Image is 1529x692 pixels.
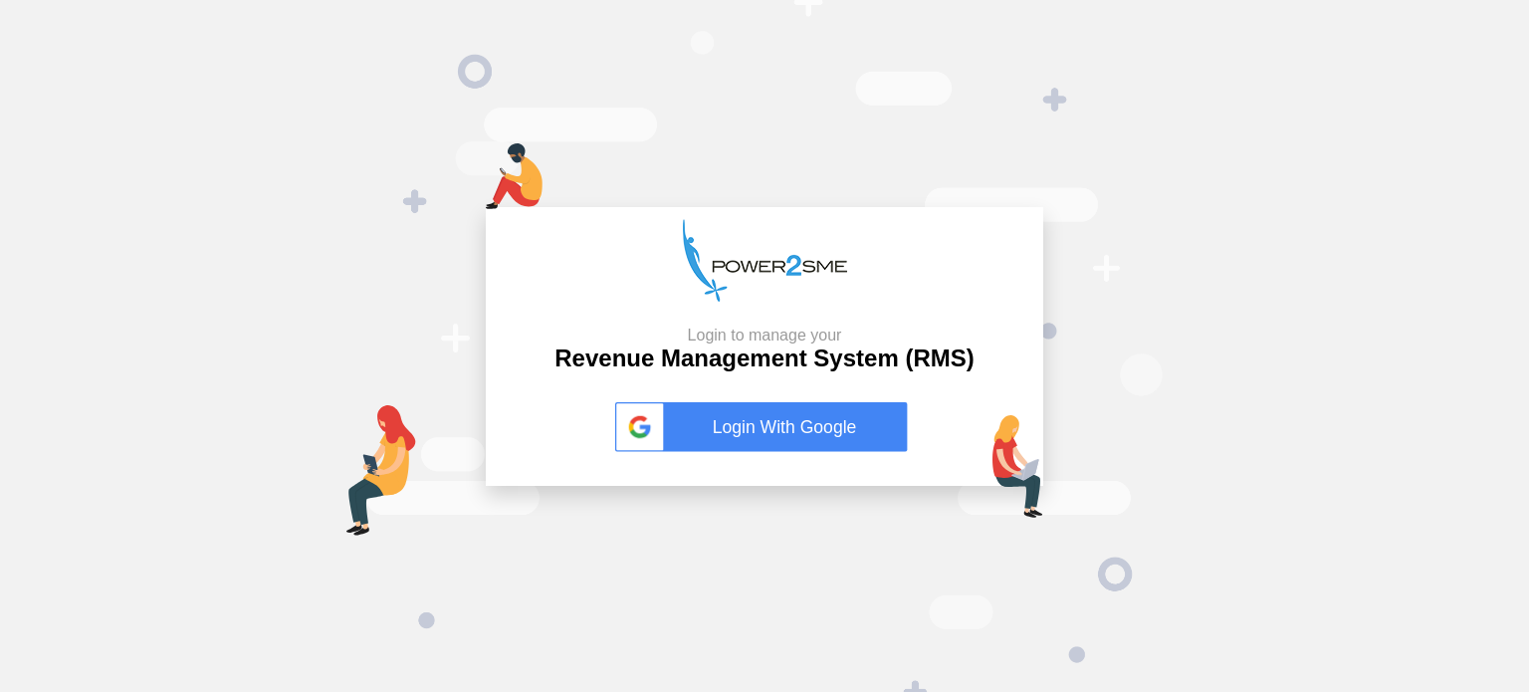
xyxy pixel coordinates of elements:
[486,143,543,209] img: mob-login.png
[683,219,847,302] img: p2s_logo.png
[615,402,914,452] a: Login With Google
[992,415,1043,518] img: lap-login.png
[346,405,416,536] img: tab-login.png
[609,381,920,473] button: Login With Google
[554,326,974,345] small: Login to manage your
[554,326,974,373] h2: Revenue Management System (RMS)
